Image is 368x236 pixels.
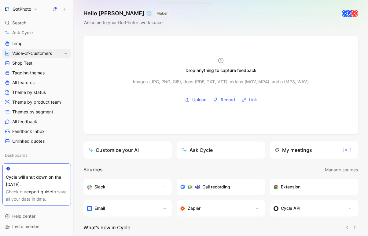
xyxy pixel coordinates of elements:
[275,146,312,154] div: My meetings
[87,205,156,212] div: Forward emails to your feedback inbox
[2,151,71,162] div: Dashboards
[188,205,201,212] h3: Zapier
[342,146,352,154] span: 1
[274,183,342,191] div: Capture feedback from anywhere on the web
[351,10,358,16] div: K
[12,99,61,105] span: Theme by product team
[240,95,259,104] button: Link
[341,145,353,155] button: 1
[4,6,10,12] img: GotPhoto
[155,10,170,16] button: MAKER
[12,128,45,134] span: Feedback Inbox
[342,10,348,16] div: H
[281,183,300,191] h3: Extension
[12,29,33,36] span: Ask Cycle
[88,146,139,154] div: Customize your AI
[83,19,170,26] div: Welcome to your GotPhoto’s workspace
[12,224,41,229] span: Invite member
[221,96,235,103] span: Record
[2,78,71,87] a: All features
[94,183,105,191] h3: Slack
[281,205,300,212] h3: Cycle API
[325,166,358,174] button: Manage sources
[12,213,35,219] span: Help center
[26,189,52,194] a: export guide
[2,127,71,136] a: Feedback Inbox
[12,138,45,144] span: Unlinked quotes
[2,59,71,68] a: Shop Test
[2,18,71,146] div: OthertemptempVoice-of-CustomersView actionsShop TestTagging themesAll featuresTheme by statusThem...
[2,28,71,37] a: Ask Cycle
[192,96,207,103] span: Upload
[83,166,103,174] h2: Sources
[2,151,71,160] div: Dashboards
[180,183,256,191] div: Record & transcribe meetings from Zoom, Meet & Teams.
[12,60,32,66] span: Shop Test
[2,68,71,77] a: Tagging themes
[274,205,342,212] div: Sync customers & send feedback from custom sources. Get inspired by our favorite use case
[94,205,105,212] h3: Email
[83,224,130,231] h2: What’s new in Cycle
[62,50,68,56] button: View actions
[2,222,71,231] div: Invite member
[2,107,71,116] a: Themes by segment
[183,95,209,104] button: Upload
[83,10,170,17] h1: Hello [PERSON_NAME] ❄️
[2,49,71,58] a: Voice-of-CustomersView actions
[12,70,45,76] span: Tagging themes
[186,67,256,74] div: Drop anything to capture feedback
[133,78,309,85] div: Images (JPG, PNG, GIF), docs (PDF, TXT, VTT), videos (MOV, MP4), audio (MP3, WAV)
[177,141,265,159] button: Ask Cycle
[2,117,71,126] a: All feedback
[202,183,230,191] h3: Call recording
[12,109,53,115] span: Themes by segment
[2,137,71,146] a: Unlinked quotes
[12,89,46,95] span: Theme by status
[87,183,156,191] div: Sync your customers, send feedback and get updates in Slack
[2,88,71,97] a: Theme by status
[12,19,26,27] span: Search
[12,50,52,56] span: Voice-of-Customers
[83,141,172,159] a: Customize your AI
[347,10,353,16] div: J
[249,96,257,103] span: Link
[180,205,249,212] div: Capture feedback from thousands of sources with Zapier (survey results, recordings, sheets, etc).
[2,212,71,221] div: Help center
[2,18,71,27] div: Search
[5,152,28,158] span: Dashboards
[6,188,68,203] div: Check our to save all your data in time.
[12,119,37,125] span: All feedback
[182,146,213,154] div: Ask Cycle
[2,39,71,48] a: temp
[13,6,31,12] h1: GotPhoto
[6,173,68,188] div: Cycle will shut down on the [DATE].
[211,95,237,104] button: Record
[12,41,23,47] span: temp
[12,80,35,86] span: All features
[2,98,71,107] a: Theme by product team
[2,5,39,13] button: GotPhotoGotPhoto
[325,166,358,173] span: Manage sources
